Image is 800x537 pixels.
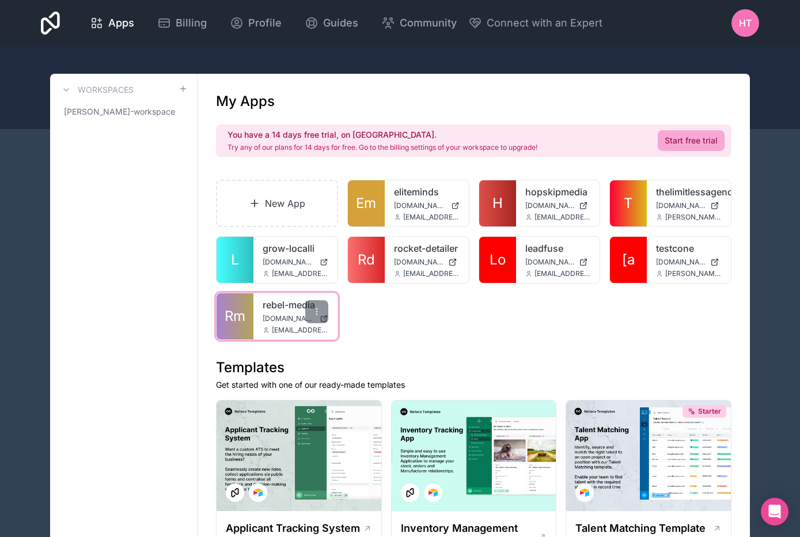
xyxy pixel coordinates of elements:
a: rocket-detailer [394,241,460,255]
span: [DOMAIN_NAME] [656,258,706,267]
a: Start free trial [658,130,725,151]
span: [EMAIL_ADDRESS][DOMAIN_NAME] [403,213,460,222]
a: thelimitlessagency [656,185,722,199]
span: [DOMAIN_NAME] [525,258,575,267]
a: T [610,180,647,226]
a: [PERSON_NAME]-workspace [59,101,188,122]
a: hopskipmedia [525,185,591,199]
a: Profile [221,10,291,36]
span: Connect with an Expert [487,15,602,31]
p: Get started with one of our ready-made templates [216,379,731,391]
img: Airtable Logo [253,488,263,497]
span: [DOMAIN_NAME] [656,201,706,210]
a: [DOMAIN_NAME] [394,258,460,267]
span: Rm [225,307,245,326]
span: [PERSON_NAME][EMAIL_ADDRESS][DOMAIN_NAME] [665,213,722,222]
a: testcone [656,241,722,255]
img: Airtable Logo [429,488,438,497]
span: [DOMAIN_NAME] [394,201,446,210]
a: leadfuse [525,241,591,255]
span: Em [356,194,376,213]
span: [EMAIL_ADDRESS][DOMAIN_NAME] [534,213,591,222]
span: [EMAIL_ADDRESS][DOMAIN_NAME] [403,269,460,278]
a: Em [348,180,385,226]
a: L [217,237,253,283]
span: Starter [698,407,721,416]
span: Apps [108,15,134,31]
a: Billing [148,10,216,36]
a: [DOMAIN_NAME] [525,201,591,210]
span: [DOMAIN_NAME] [394,258,443,267]
span: [a [622,251,635,269]
span: [DOMAIN_NAME] [525,201,575,210]
a: Rd [348,237,385,283]
a: Rm [217,293,253,339]
h2: You have a 14 days free trial, on [GEOGRAPHIC_DATA]. [228,129,537,141]
h3: Workspaces [78,84,134,96]
span: L [231,251,239,269]
a: eliteminds [394,185,460,199]
a: [DOMAIN_NAME] [263,258,328,267]
a: New App [216,180,338,227]
button: Connect with an Expert [468,15,602,31]
a: [DOMAIN_NAME] [263,314,328,323]
a: H [479,180,516,226]
p: Try any of our plans for 14 days for free. Go to the billing settings of your workspace to upgrade! [228,143,537,152]
span: [EMAIL_ADDRESS][DOMAIN_NAME] [534,269,591,278]
h1: Talent Matching Template [575,520,706,536]
a: [DOMAIN_NAME] [656,201,722,210]
a: Lo [479,237,516,283]
span: Guides [323,15,358,31]
a: Workspaces [59,83,134,97]
a: [DOMAIN_NAME] [525,258,591,267]
span: H [492,194,503,213]
a: [DOMAIN_NAME] [656,258,722,267]
h1: My Apps [216,92,275,111]
span: [PERSON_NAME][EMAIL_ADDRESS][DOMAIN_NAME] [665,269,722,278]
a: [DOMAIN_NAME] [394,201,460,210]
span: HT [739,16,752,30]
h1: Templates [216,358,731,377]
span: [EMAIL_ADDRESS][DOMAIN_NAME] [272,326,328,335]
a: Apps [81,10,143,36]
span: Rd [358,251,375,269]
div: Open Intercom Messenger [761,498,788,525]
a: Community [372,10,466,36]
span: Profile [248,15,282,31]
span: T [624,194,633,213]
a: [a [610,237,647,283]
span: Lo [490,251,506,269]
span: Community [400,15,457,31]
span: [DOMAIN_NAME] [263,314,315,323]
h1: Applicant Tracking System [226,520,360,536]
span: [DOMAIN_NAME] [263,258,315,267]
a: rebel-media [263,298,328,312]
img: Airtable Logo [580,488,589,497]
span: [EMAIL_ADDRESS][DOMAIN_NAME] [272,269,328,278]
span: Billing [176,15,207,31]
span: [PERSON_NAME]-workspace [64,106,175,118]
a: grow-localli [263,241,328,255]
a: Guides [295,10,367,36]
